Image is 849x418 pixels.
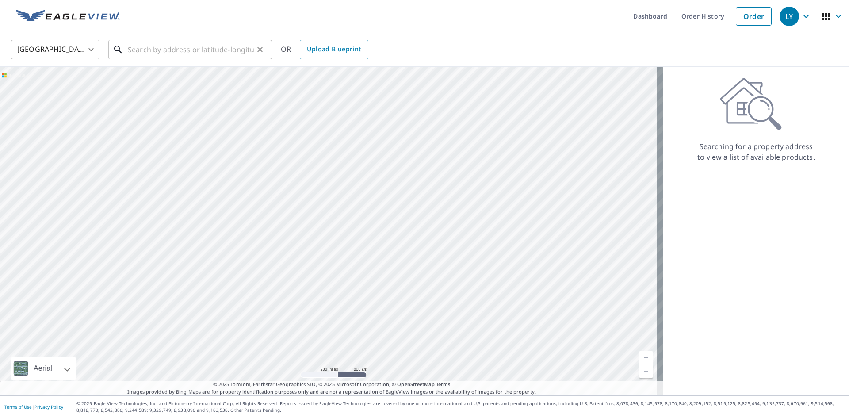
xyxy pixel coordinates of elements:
a: Current Level 5, Zoom In [639,351,653,364]
div: Aerial [31,357,55,380]
a: Order [736,7,772,26]
input: Search by address or latitude-longitude [128,37,254,62]
span: Upload Blueprint [307,44,361,55]
div: OR [281,40,368,59]
span: © 2025 TomTom, Earthstar Geographics SIO, © 2025 Microsoft Corporation, © [213,381,451,388]
div: Aerial [11,357,76,380]
p: Searching for a property address to view a list of available products. [697,141,815,162]
p: | [4,404,63,410]
a: Terms of Use [4,404,32,410]
div: LY [780,7,799,26]
a: OpenStreetMap [397,381,434,387]
img: EV Logo [16,10,120,23]
button: Clear [254,43,266,56]
a: Upload Blueprint [300,40,368,59]
a: Current Level 5, Zoom Out [639,364,653,378]
a: Terms [436,381,451,387]
p: © 2025 Eagle View Technologies, Inc. and Pictometry International Corp. All Rights Reserved. Repo... [76,400,845,414]
div: [GEOGRAPHIC_DATA] [11,37,99,62]
a: Privacy Policy [34,404,63,410]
